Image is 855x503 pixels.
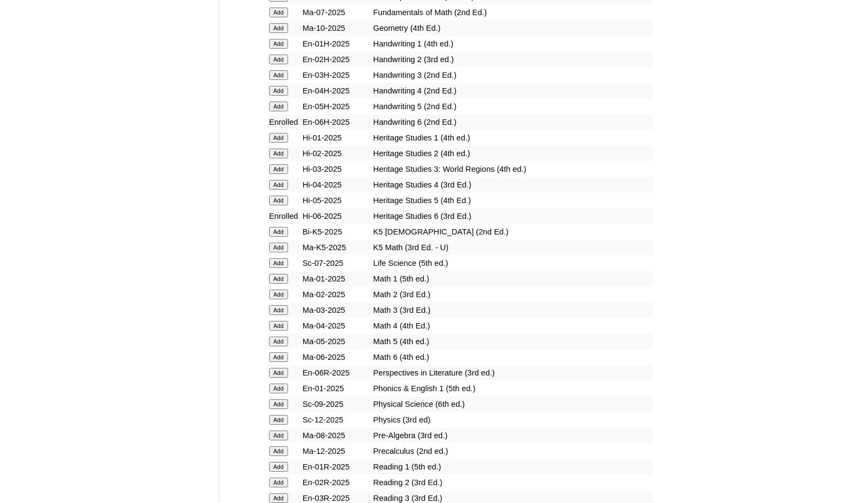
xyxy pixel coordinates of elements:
[269,384,288,393] input: Add
[301,162,371,177] td: Hi-03-2025
[301,193,371,208] td: Hi-05-2025
[269,23,288,33] input: Add
[269,399,288,409] input: Add
[301,177,371,192] td: Hi-04-2025
[372,287,653,302] td: Math 2 (3rd Ed.)
[301,240,371,255] td: Ma-K5-2025
[301,318,371,333] td: Ma-04-2025
[301,36,371,51] td: En-01H-2025
[372,36,653,51] td: Handwriting 1 (4th ed.)
[269,149,288,158] input: Add
[269,478,288,487] input: Add
[301,83,371,98] td: En-04H-2025
[269,415,288,425] input: Add
[269,258,288,268] input: Add
[301,271,371,286] td: Ma-01-2025
[372,177,653,192] td: Heritage Studies 4 (3rd Ed.)
[269,86,288,96] input: Add
[301,68,371,83] td: En-03H-2025
[301,428,371,443] td: Ma-08-2025
[269,321,288,331] input: Add
[301,444,371,459] td: Ma-12-2025
[301,224,371,239] td: Bi-K5-2025
[301,256,371,271] td: Sc-07-2025
[372,318,653,333] td: Math 4 (4th Ed.)
[301,115,371,130] td: En-06H-2025
[301,146,371,161] td: Hi-02-2025
[372,209,653,224] td: Heritage Studies 6 (3rd Ed.)
[269,8,288,17] input: Add
[301,350,371,365] td: Ma-06-2025
[372,444,653,459] td: Precalculus (2nd ed.)
[301,334,371,349] td: Ma-05-2025
[372,99,653,114] td: Handwriting 5 (2nd Ed.)
[269,164,288,174] input: Add
[372,303,653,318] td: Math 3 (3rd Ed.)
[372,130,653,145] td: Heritage Studies 1 (4th ed.)
[372,459,653,474] td: Reading 1 (5th ed.)
[372,146,653,161] td: Heritage Studies 2 (4th ed.)
[268,209,300,224] td: Enrolled
[372,193,653,208] td: Heritage Studies 5 (4th Ed.)
[372,162,653,177] td: Heritage Studies 3: World Regions (4th ed.)
[372,475,653,490] td: Reading 2 (3rd Ed.)
[372,412,653,427] td: Physics (3rd ed)
[268,115,300,130] td: Enrolled
[372,68,653,83] td: Handwriting 3 (2nd Ed.)
[269,431,288,440] input: Add
[269,493,288,503] input: Add
[269,446,288,456] input: Add
[372,52,653,67] td: Handwriting 2 (3rd ed.)
[372,428,653,443] td: Pre-Algebra (3rd ed.)
[301,5,371,20] td: Ma-07-2025
[269,180,288,190] input: Add
[301,459,371,474] td: En-01R-2025
[269,196,288,205] input: Add
[372,271,653,286] td: Math 1 (5th ed.)
[269,290,288,299] input: Add
[269,368,288,378] input: Add
[269,70,288,80] input: Add
[372,256,653,271] td: Life Science (5th ed.)
[301,397,371,412] td: Sc-09-2025
[269,39,288,49] input: Add
[269,305,288,315] input: Add
[372,397,653,412] td: Physical Science (6th ed.)
[301,21,371,36] td: Ma-10-2025
[372,21,653,36] td: Geometry (4th Ed.)
[372,365,653,380] td: Perspectives in Literature (3rd ed.)
[269,462,288,472] input: Add
[301,52,371,67] td: En-02H-2025
[301,412,371,427] td: Sc-12-2025
[269,243,288,252] input: Add
[372,224,653,239] td: K5 [DEMOGRAPHIC_DATA] (2nd Ed.)
[372,5,653,20] td: Fundamentals of Math (2nd Ed.)
[301,287,371,302] td: Ma-02-2025
[269,227,288,237] input: Add
[372,381,653,396] td: Phonics & English 1 (5th ed.)
[269,102,288,111] input: Add
[372,334,653,349] td: Math 5 (4th ed.)
[372,83,653,98] td: Handwriting 4 (2nd Ed.)
[301,209,371,224] td: Hi-06-2025
[301,381,371,396] td: En-01-2025
[269,337,288,346] input: Add
[269,274,288,284] input: Add
[269,352,288,362] input: Add
[301,130,371,145] td: Hi-01-2025
[301,99,371,114] td: En-05H-2025
[372,350,653,365] td: Math 6 (4th ed.)
[372,115,653,130] td: Handwriting 6 (2nd Ed.)
[269,55,288,64] input: Add
[269,133,288,143] input: Add
[301,365,371,380] td: En-06R-2025
[301,303,371,318] td: Ma-03-2025
[301,475,371,490] td: En-02R-2025
[372,240,653,255] td: K5 Math (3rd Ed. - U)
